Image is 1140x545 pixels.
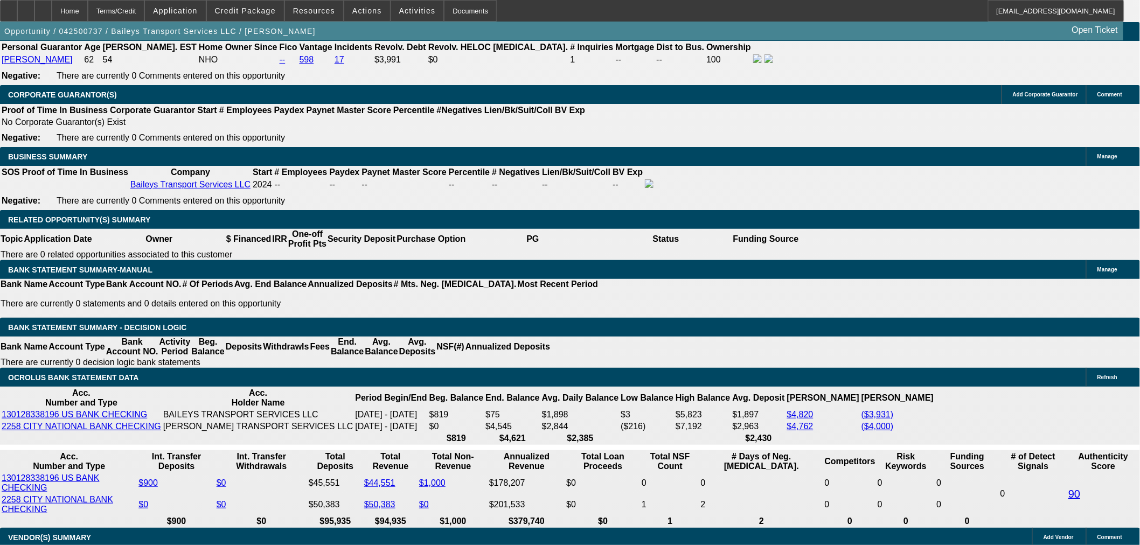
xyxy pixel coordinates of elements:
[138,478,158,487] a: $900
[732,388,786,408] th: Avg. Deposit
[8,373,138,382] span: OCROLUS BANK STATEMENT DATA
[364,500,395,509] a: $50,383
[8,323,187,332] span: Bank Statement Summary - Decision Logic
[877,473,935,493] td: 0
[145,1,205,21] button: Application
[485,409,540,420] td: $75
[1097,153,1117,159] span: Manage
[861,410,894,419] a: ($3,931)
[700,473,823,493] td: 0
[130,180,251,189] a: Baileys Transport Services LLC
[253,167,272,177] b: Start
[489,500,564,509] div: $201,533
[335,55,344,64] a: 17
[285,1,343,21] button: Resources
[1068,451,1139,472] th: Authenticity Score
[489,478,564,488] div: $178,207
[824,473,876,493] td: 0
[824,516,876,527] th: 0
[485,388,540,408] th: End. Balance
[391,1,444,21] button: Activities
[877,494,935,515] td: 0
[419,500,429,509] a: $0
[362,167,446,177] b: Paynet Master Score
[612,179,643,191] td: --
[329,179,360,191] td: --
[399,6,436,15] span: Activities
[641,494,699,515] td: 1
[620,409,674,420] td: $3
[675,409,731,420] td: $5,823
[207,1,284,21] button: Credit Package
[429,433,484,444] th: $819
[861,422,894,431] a: ($4,000)
[8,90,117,99] span: CORPORATE GUARANTOR(S)
[936,451,998,472] th: Funding Sources
[489,451,565,472] th: Annualized Revenue
[733,229,800,249] th: Funding Source
[362,180,446,190] div: --
[428,43,568,52] b: Revolv. HELOC [MEDICAL_DATA].
[429,388,484,408] th: Beg. Balance
[449,180,490,190] div: --
[364,451,418,472] th: Total Revenue
[1097,267,1117,272] span: Manage
[566,494,640,515] td: $0
[57,71,285,80] span: There are currently 0 Comments entered on this opportunity
[429,409,484,420] td: $819
[293,6,335,15] span: Resources
[275,180,281,189] span: --
[641,516,699,527] th: 1
[393,106,434,115] b: Percentile
[1097,534,1122,540] span: Comment
[275,167,328,177] b: # Employees
[217,500,226,509] a: $0
[787,410,814,419] a: $4,820
[102,54,197,66] td: 54
[219,106,272,115] b: # Employees
[1000,473,1067,515] td: 0
[542,167,610,177] b: Lien/Bk/Suit/Coll
[1000,451,1067,472] th: # of Detect Signals
[2,410,147,419] a: 130128338196 US BANK CHECKING
[327,229,396,249] th: Security Deposit
[1068,488,1080,500] a: 90
[824,451,876,472] th: Competitors
[216,516,307,527] th: $0
[566,516,640,527] th: $0
[307,279,393,290] th: Annualized Deposits
[330,337,364,357] th: End. Balance
[419,451,488,472] th: Total Non-Revenue
[641,473,699,493] td: 0
[199,43,277,52] b: Home Owner Since
[613,167,643,177] b: BV Exp
[48,279,106,290] th: Account Type
[1,105,108,116] th: Proof of Time In Business
[374,54,427,66] td: $3,991
[429,421,484,432] td: $0
[262,337,309,357] th: Withdrawls
[541,179,611,191] td: --
[352,6,382,15] span: Actions
[280,55,286,64] a: --
[163,388,354,408] th: Acc. Holder Name
[449,167,490,177] b: Percentile
[1,388,162,408] th: Acc. Number and Type
[57,196,285,205] span: There are currently 0 Comments entered on this opportunity
[787,388,860,408] th: [PERSON_NAME]
[308,494,363,515] td: $50,383
[396,229,466,249] th: Purchase Option
[936,473,998,493] td: 0
[620,421,674,432] td: ($216)
[2,422,161,431] a: 2258 CITY NATIONAL BANK CHECKING
[732,409,786,420] td: $1,897
[364,337,398,357] th: Avg. Balance
[308,451,363,472] th: Total Deposits
[138,500,148,509] a: $0
[485,433,540,444] th: $4,621
[700,451,823,472] th: # Days of Neg. [MEDICAL_DATA].
[616,43,655,52] b: Mortgage
[355,421,428,432] td: [DATE] - [DATE]
[300,43,332,52] b: Vantage
[355,388,428,408] th: Period Begin/End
